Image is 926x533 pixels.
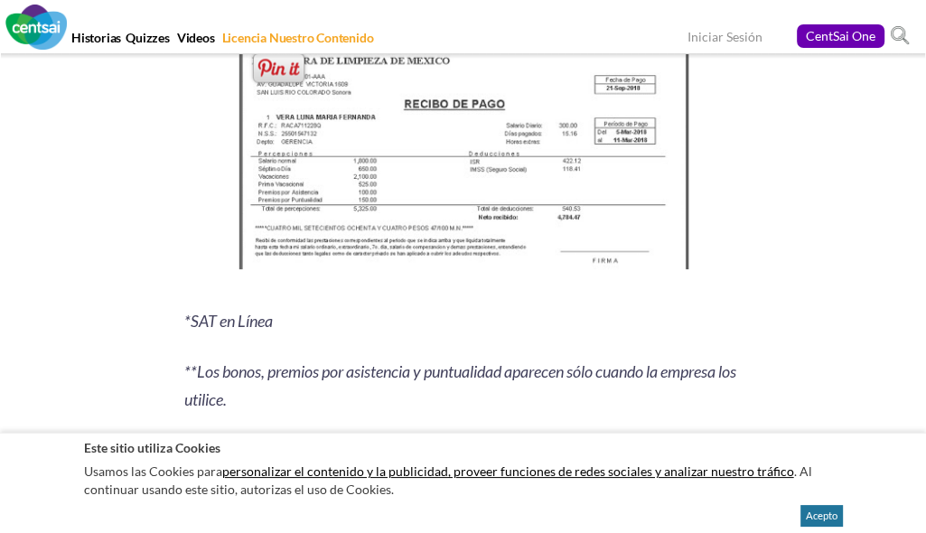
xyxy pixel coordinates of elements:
img: CentSai [5,5,67,50]
a: CentSai One [797,24,884,48]
a: Quizzes [123,30,172,54]
h2: Este sitio utiliza Cookies [84,439,843,456]
a: Iniciar Sesión [687,29,762,48]
i: *SAT en Línea [184,312,273,332]
a: Videos [174,30,217,54]
button: Acepto [800,505,843,527]
i: **Los bonos, premios por asistencia y puntualidad aparecen sólo cuando la empresa los utilice. [184,362,736,410]
a: Licencia Nuestro Contenido [220,30,376,54]
p: Usamos las Cookies para . Al continuar usando este sitio, autorizas el uso de Cookies. [84,458,843,502]
a: Historias [69,30,123,54]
